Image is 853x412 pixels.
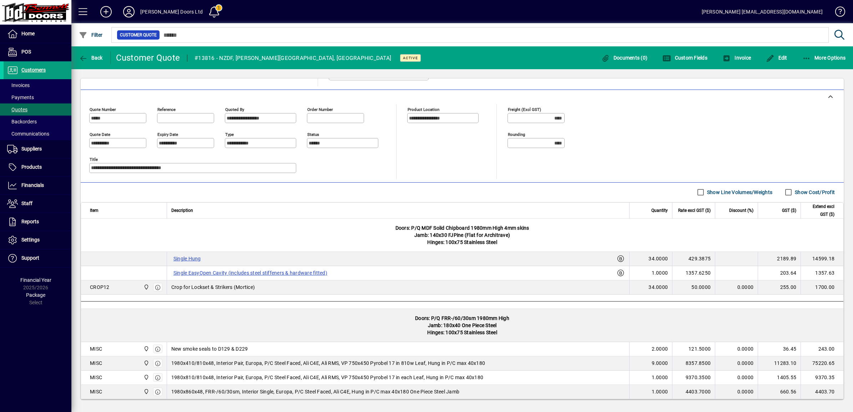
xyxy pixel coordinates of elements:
span: Products [21,164,42,170]
span: Discount (%) [729,207,753,214]
span: More Options [802,55,846,61]
label: Show Line Volumes/Weights [706,189,772,196]
mat-label: Quoted by [225,107,244,112]
td: 660.56 [758,385,801,399]
div: 8357.8500 [677,360,711,367]
div: 429.3875 [677,255,711,262]
a: Communications [4,128,71,140]
td: 36.45 [758,342,801,356]
a: POS [4,43,71,61]
span: Crop for Lockset & Strikers (Mortice) [171,284,255,291]
a: Backorders [4,116,71,128]
a: Quotes [4,103,71,116]
div: Doors: P/Q FRR-/60/30sm 1980mm High Jamb: 180x40 One Piece Steel Hinges: 100x75 Stainless Steel [81,309,843,342]
td: 75220.65 [801,356,843,371]
a: Home [4,25,71,43]
div: #13816 - NZDF, [PERSON_NAME][GEOGRAPHIC_DATA], [GEOGRAPHIC_DATA] [195,52,391,64]
a: Support [4,249,71,267]
td: 0.0000 [715,371,758,385]
span: Payments [7,95,34,100]
button: More Options [801,51,848,64]
a: Payments [4,91,71,103]
span: Filter [79,32,103,38]
td: 2189.89 [758,252,801,266]
div: 1357.6250 [677,269,711,276]
span: POS [21,49,31,55]
span: Financials [21,182,44,188]
span: Communications [7,131,49,137]
div: Doors: P/Q MDF Solid Chipboard 1980mm High 4mm skins Jamb: 140x30 FJPine (Flat for Architrave) Hi... [81,219,843,251]
td: 1357.63 [801,266,843,280]
span: Suppliers [21,146,42,152]
td: 1405.55 [758,371,801,385]
div: MISC [90,345,102,352]
td: 0.0000 [715,342,758,356]
mat-label: Freight (excl GST) [508,107,541,112]
span: Documents (0) [601,55,647,61]
span: 1.0000 [652,269,668,276]
div: 9370.3500 [677,374,711,381]
td: 1700.00 [801,280,843,295]
mat-label: Expiry date [157,132,178,137]
span: Bennett Doors Ltd [142,345,150,353]
span: Staff [21,200,32,206]
button: Profile [117,5,140,18]
a: Staff [4,195,71,213]
mat-label: Type [225,132,234,137]
div: Customer Quote [116,52,180,63]
button: Custom Fields [661,51,709,64]
span: Customer Quote [120,31,157,39]
td: 243.00 [801,342,843,356]
div: 50.0000 [677,284,711,291]
span: Backorders [7,119,37,124]
mat-label: Status [307,132,319,137]
span: Item [90,207,99,214]
span: Active [403,56,418,60]
mat-label: Order number [307,107,333,112]
td: 255.00 [758,280,801,295]
span: 1980x810/810x48, Interior Pair, Europa, P/C Steel Faced, Ali C4E, Ali RMS, VP 750x450 Pyrobel 17 ... [171,374,483,381]
span: Back [79,55,103,61]
span: Bennett Doors Ltd [142,359,150,367]
a: Products [4,158,71,176]
div: MISC [90,388,102,395]
label: Single Hung [171,254,203,263]
mat-label: Reference [157,107,176,112]
div: MISC [90,360,102,367]
span: Support [21,255,39,261]
td: 0.0000 [715,280,758,295]
button: Add [95,5,117,18]
mat-label: Rounding [508,132,525,137]
mat-label: Quote date [90,132,110,137]
span: 1980x860x48, FRR-/60/30sm, Interior Single, Europa, P/C Steel Faced, Ali C4E, Hung in P/C max 40x... [171,388,459,395]
span: 1.0000 [652,388,668,395]
mat-label: Title [90,157,98,162]
a: Suppliers [4,140,71,158]
span: 1.0000 [652,374,668,381]
span: GST ($) [782,207,796,214]
label: Show Cost/Profit [793,189,835,196]
span: Invoices [7,82,30,88]
span: New smoke seals to D129 & D229 [171,345,248,352]
a: Invoices [4,79,71,91]
td: 9370.35 [801,371,843,385]
span: Quantity [651,207,668,214]
span: Home [21,31,35,36]
span: Customers [21,67,46,73]
span: Quotes [7,107,27,112]
td: 14599.18 [801,252,843,266]
td: 0.0000 [715,385,758,399]
span: 34.0000 [648,255,668,262]
button: Back [77,51,105,64]
a: Knowledge Base [830,1,844,25]
button: Documents (0) [599,51,649,64]
span: Financial Year [20,277,51,283]
td: 0.0000 [715,356,758,371]
mat-label: Product location [408,107,439,112]
div: MISC [90,374,102,381]
span: Package [26,292,45,298]
mat-label: Quote number [90,107,116,112]
span: Reports [21,219,39,224]
span: Description [171,207,193,214]
span: 34.0000 [648,284,668,291]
